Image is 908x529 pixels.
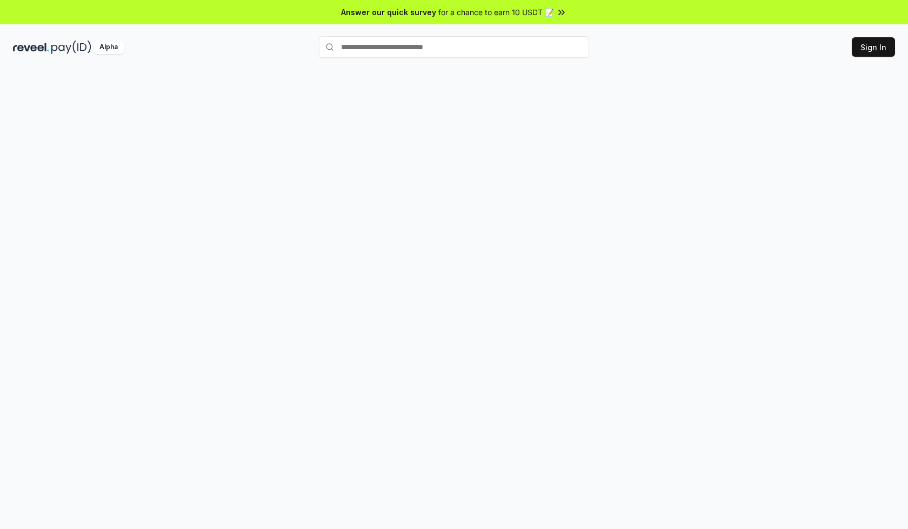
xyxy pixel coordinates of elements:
[341,6,436,18] span: Answer our quick survey
[13,41,49,54] img: reveel_dark
[51,41,91,54] img: pay_id
[438,6,554,18] span: for a chance to earn 10 USDT 📝
[94,41,124,54] div: Alpha
[852,37,895,57] button: Sign In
